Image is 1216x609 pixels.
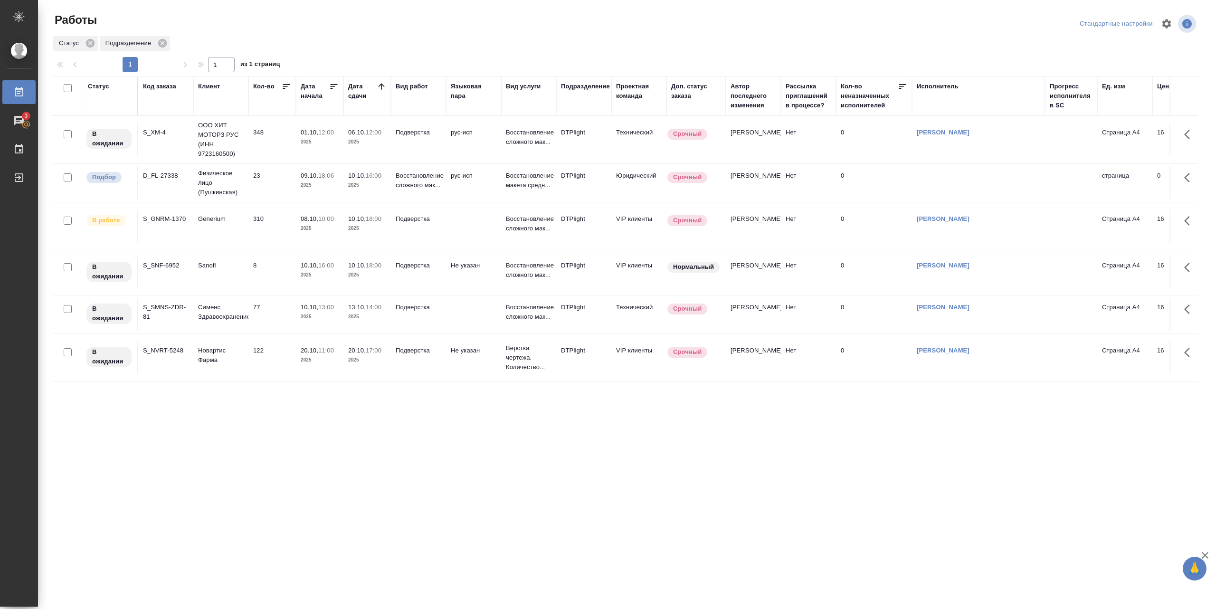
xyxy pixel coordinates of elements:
td: рус-исп [446,123,501,156]
p: Восстановление сложного мак... [396,171,441,190]
p: 2025 [301,312,339,322]
p: 17:00 [366,347,381,354]
p: Новартис Фарма [198,346,244,365]
p: Физическое лицо (Пушкинская) [198,169,244,197]
p: 10.10, [301,304,318,311]
div: Ед. изм [1102,82,1125,91]
p: 2025 [301,355,339,365]
button: Здесь прячутся важные кнопки [1178,298,1201,321]
div: Доп. статус заказа [671,82,721,101]
div: Статус [88,82,109,91]
td: Страница А4 [1097,298,1152,331]
td: DTPlight [556,166,611,200]
p: 18:00 [366,215,381,222]
div: Автор последнего изменения [731,82,776,110]
td: 77 [248,298,296,331]
p: В работе [92,216,120,225]
td: 8 [248,256,296,289]
td: Не указан [446,256,501,289]
p: Подверстка [396,303,441,312]
p: 2025 [301,270,339,280]
div: Цена [1157,82,1173,91]
td: [PERSON_NAME] [726,123,781,156]
p: 18:00 [366,262,381,269]
div: Проектная команда [616,82,662,101]
div: Языковая пара [451,82,496,101]
p: 12:00 [366,129,381,136]
td: Страница А4 [1097,341,1152,374]
p: Восстановление макета средн... [506,171,551,190]
p: Generium [198,214,244,224]
div: S_XM-4 [143,128,189,137]
td: DTPlight [556,298,611,331]
p: Сименс Здравоохранение [198,303,244,322]
td: Страница А4 [1097,256,1152,289]
p: 2025 [348,224,386,233]
div: Подразделение [561,82,610,91]
p: 09.10, [301,172,318,179]
p: Подразделение [105,38,154,48]
p: 08.10, [301,215,318,222]
td: VIP клиенты [611,256,666,289]
span: из 1 страниц [240,58,280,72]
p: 2025 [301,181,339,190]
button: Здесь прячутся важные кнопки [1178,166,1201,189]
p: 2025 [348,312,386,322]
div: S_GNRM-1370 [143,214,189,224]
p: В ожидании [92,262,126,281]
td: 0 [836,298,912,331]
td: 23 [248,166,296,200]
div: Можно подбирать исполнителей [85,171,133,184]
td: DTPlight [556,209,611,243]
td: [PERSON_NAME] [726,341,781,374]
p: Срочный [673,304,702,314]
div: Прогресс исполнителя в SC [1050,82,1092,110]
a: [PERSON_NAME] [917,215,969,222]
div: Кол-во неназначенных исполнителей [841,82,898,110]
td: Не указан [446,341,501,374]
td: Страница А4 [1097,209,1152,243]
button: Здесь прячутся важные кнопки [1178,123,1201,146]
div: Код заказа [143,82,176,91]
div: S_NVRT-5248 [143,346,189,355]
div: Исполнитель [917,82,959,91]
p: Подверстка [396,214,441,224]
button: Здесь прячутся важные кнопки [1178,256,1201,279]
p: Срочный [673,129,702,139]
div: Исполнитель назначен, приступать к работе пока рано [85,346,133,368]
td: 0 [836,123,912,156]
p: 06.10, [348,129,366,136]
div: Исполнитель назначен, приступать к работе пока рано [85,261,133,283]
td: 16 [1152,341,1200,374]
p: Подбор [92,172,116,182]
span: Посмотреть информацию [1178,15,1198,33]
p: 2025 [301,137,339,147]
div: S_SMNS-ZDR-81 [143,303,189,322]
p: Sanofi [198,261,244,270]
div: Исполнитель выполняет работу [85,214,133,227]
td: 16 [1152,209,1200,243]
span: 🙏 [1187,559,1203,579]
td: 0 [836,166,912,200]
p: Подверстка [396,346,441,355]
a: [PERSON_NAME] [917,262,969,269]
p: 2025 [301,224,339,233]
p: 01.10, [301,129,318,136]
p: 20.10, [348,347,366,354]
td: 0 [836,256,912,289]
p: 13:00 [318,304,334,311]
td: [PERSON_NAME] [726,298,781,331]
p: 2025 [348,137,386,147]
p: 2025 [348,270,386,280]
div: D_FL-27338 [143,171,189,181]
span: Работы [52,12,97,28]
div: Вид работ [396,82,428,91]
p: 12:00 [318,129,334,136]
td: Нет [781,341,836,374]
p: 16:00 [366,172,381,179]
div: Подразделение [100,36,170,51]
div: Дата начала [301,82,329,101]
p: 11:00 [318,347,334,354]
td: Нет [781,123,836,156]
p: В ожидании [92,304,126,323]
